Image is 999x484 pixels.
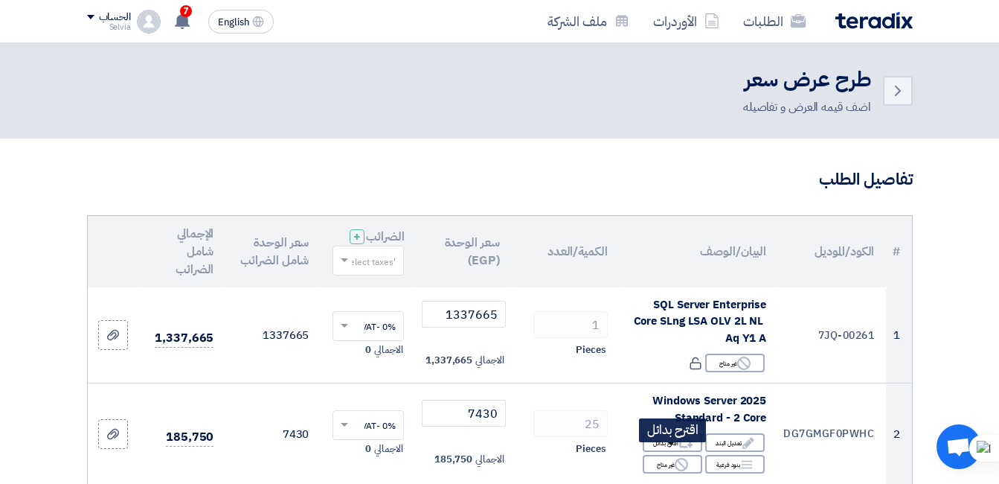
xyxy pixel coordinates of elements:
td: 7JQ-00261 [778,287,886,383]
div: بنود فرعية [705,455,765,474]
input: أدخل سعر الوحدة [422,301,505,328]
div: تعديل البند [705,433,765,452]
span: 1,337,665 [425,353,472,368]
input: أدخل سعر الوحدة [422,400,505,427]
span: Windows Server 2025 Standard - 2 Core [652,392,766,426]
h2: طرح عرض سعر [743,66,871,95]
span: الاجمالي [475,353,504,368]
div: Open chat [937,424,981,469]
th: البيان/الوصف [620,216,778,287]
input: RFQ_STEP1.ITEMS.2.AMOUNT_TITLE [533,311,608,338]
span: SQL Server Enterprise Core SLng LSA OLV 2L NL Aq Y1 A [634,296,767,346]
th: # [886,216,911,287]
div: اقترح بدائل [639,418,706,442]
th: سعر الوحدة شامل الضرائب [225,216,321,287]
div: اضف قيمه العرض و تفاصيله [743,98,871,116]
span: Pieces [576,442,605,456]
input: RFQ_STEP1.ITEMS.2.AMOUNT_TITLE [533,410,608,437]
span: الاجمالي [374,343,402,357]
a: ملف الشركة [536,4,641,39]
th: الإجمالي شامل الضرائب [138,216,225,287]
span: الاجمالي [475,452,504,467]
span: الاجمالي [374,442,402,456]
img: Teradix logo [835,12,913,29]
th: سعر الوحدة (EGP) [416,216,511,287]
th: الكمية/العدد [512,216,620,287]
div: Selvia [87,23,131,31]
span: 0 [365,442,371,456]
div: غير متاح [643,455,702,474]
a: الطلبات [731,4,817,39]
div: غير متاح [705,354,765,372]
span: English [218,17,249,28]
span: 185,750 [166,428,213,447]
span: 1,337,665 [155,329,213,348]
span: 0 [365,343,371,357]
span: 185,750 [434,452,472,467]
td: 1 [886,287,911,383]
a: الأوردرات [641,4,731,39]
span: 7 [180,5,192,17]
button: English [208,10,274,34]
ng-select: VAT [333,410,404,440]
span: + [353,228,361,246]
span: Pieces [576,343,605,357]
h3: تفاصيل الطلب [87,168,913,191]
th: الضرائب [321,216,416,287]
img: profile_test.png [137,10,161,34]
div: الحساب [99,11,131,24]
th: الكود/الموديل [778,216,886,287]
td: 1337665 [225,287,321,383]
ng-select: VAT [333,311,404,341]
